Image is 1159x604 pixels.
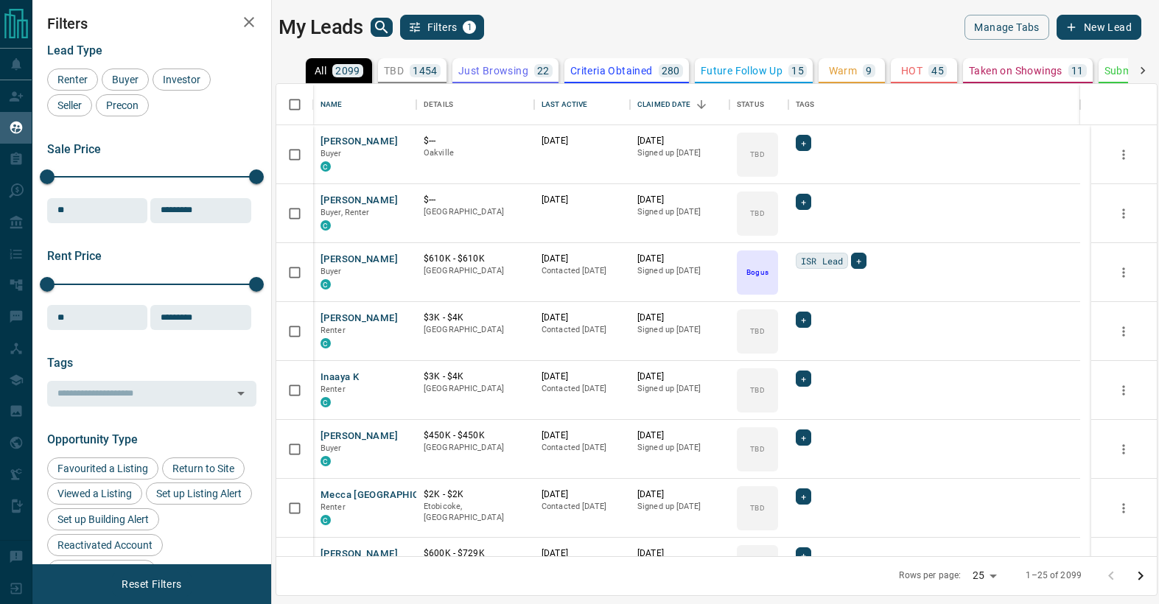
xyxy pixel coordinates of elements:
span: ISR Lead [801,253,843,268]
button: Manage Tabs [964,15,1048,40]
div: Tags [788,84,1080,125]
span: Viewed a Listing [52,488,137,499]
span: + [801,489,806,504]
span: Renter [321,384,346,394]
button: [PERSON_NAME] [321,135,398,149]
div: Last Active [542,84,587,125]
div: + [796,312,811,328]
button: Go to next page [1126,561,1155,591]
div: Name [313,84,416,125]
button: Inaaya K [321,371,359,384]
p: [DATE] [542,194,623,206]
p: [DATE] [637,547,722,560]
p: $2K - $2K [424,488,527,501]
button: [PERSON_NAME] [321,429,398,443]
p: [DATE] [542,429,623,442]
div: Favourited a Listing [47,457,158,480]
button: Open [231,383,251,404]
div: Details [424,84,453,125]
p: 280 [662,66,680,76]
p: [GEOGRAPHIC_DATA] [424,324,527,336]
button: [PERSON_NAME] [321,194,398,208]
div: Claimed Date [637,84,691,125]
p: 11 [1071,66,1084,76]
p: [DATE] [542,312,623,324]
span: Buyer [321,267,342,276]
div: Buyer [102,69,149,91]
button: Mecca [GEOGRAPHIC_DATA] [321,488,453,502]
p: Etobicoke, [GEOGRAPHIC_DATA] [424,501,527,524]
div: Status [729,84,788,125]
span: Reactivated Account [52,539,158,551]
p: Criteria Obtained [570,66,653,76]
p: [DATE] [637,194,722,206]
p: [DATE] [637,253,722,265]
p: [DATE] [542,135,623,147]
p: 45 [931,66,944,76]
p: TBD [750,208,764,219]
p: 1–25 of 2099 [1026,569,1082,582]
div: Set up Listing Alert [146,482,252,505]
div: Status [737,84,764,125]
span: Lead Type [47,43,102,57]
h2: Filters [47,15,256,32]
p: 22 [537,66,550,76]
p: Contacted [DATE] [542,501,623,513]
div: + [796,488,811,505]
p: $--- [424,135,527,147]
button: Sort [691,94,712,115]
p: 9 [866,66,872,76]
p: TBD [750,502,764,513]
span: Precon [101,99,144,111]
p: Signed up [DATE] [637,442,722,454]
div: 25 [967,565,1002,586]
div: condos.ca [321,338,331,348]
p: Warm [829,66,858,76]
div: Seller [47,94,92,116]
button: more [1113,379,1135,401]
p: Contacted [DATE] [542,383,623,395]
p: [DATE] [637,488,722,501]
span: + [801,371,806,386]
p: Signed up [DATE] [637,324,722,336]
p: All [315,66,326,76]
button: search button [371,18,393,37]
button: more [1113,261,1135,284]
p: TBD [384,66,404,76]
span: Buyer [321,149,342,158]
span: Renter [52,74,93,85]
p: Contacted [DATE] [542,265,623,277]
button: more [1113,497,1135,519]
div: Tags [796,84,815,125]
div: Reactivated Account [47,534,163,556]
div: Viewed a Listing [47,482,142,505]
button: more [1113,556,1135,578]
span: Investor [158,74,206,85]
span: + [856,253,861,268]
p: Contacted [DATE] [542,442,623,454]
p: $3K - $4K [424,371,527,383]
p: $610K - $610K [424,253,527,265]
button: more [1113,144,1135,166]
p: [DATE] [637,312,722,324]
div: condos.ca [321,397,331,407]
span: Buyer [321,443,342,453]
div: condos.ca [321,279,331,289]
span: + [801,194,806,209]
span: Buyer [107,74,144,85]
button: more [1113,438,1135,460]
p: $450K - $450K [424,429,527,442]
div: condos.ca [321,220,331,231]
div: + [796,135,811,151]
div: Claimed Date [630,84,729,125]
span: Renter [321,502,346,512]
button: [PERSON_NAME] [321,312,398,326]
p: [DATE] [637,429,722,442]
button: Reset Filters [112,572,191,597]
p: $600K - $729K [424,547,527,560]
p: TBD [750,326,764,337]
span: + [801,548,806,563]
div: Renter [47,69,98,91]
p: HOT [901,66,922,76]
button: Filters1 [400,15,485,40]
